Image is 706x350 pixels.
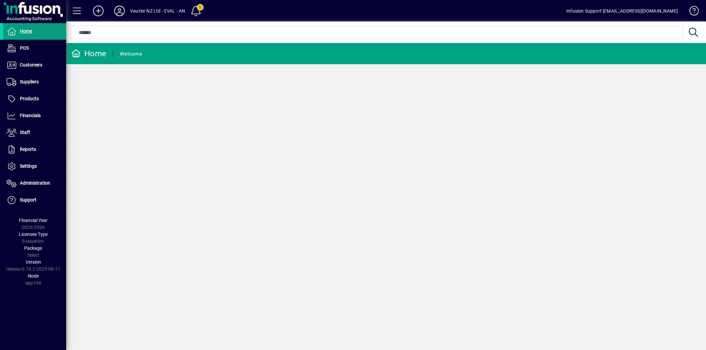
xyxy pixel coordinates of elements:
[20,113,41,118] span: Financials
[109,5,130,17] button: Profile
[24,245,42,251] span: Package
[19,232,48,237] span: Licensee Type
[3,192,66,208] a: Support
[20,28,32,34] span: Home
[684,1,698,23] a: Knowledge Base
[19,218,48,223] span: Financial Year
[25,259,41,265] span: Version
[3,124,66,141] a: Staff
[3,141,66,158] a: Reports
[20,163,37,169] span: Settings
[3,108,66,124] a: Financials
[20,62,42,67] span: Customers
[20,79,39,84] span: Suppliers
[130,6,185,16] div: Vautier NZ Ltd - EVAL - AN
[20,45,29,51] span: POS
[20,96,39,101] span: Products
[3,175,66,192] a: Administration
[3,57,66,73] a: Customers
[20,130,30,135] span: Staff
[120,49,142,59] div: Welcome
[88,5,109,17] button: Add
[3,74,66,90] a: Suppliers
[20,180,50,186] span: Administration
[3,158,66,175] a: Settings
[71,48,106,59] div: Home
[566,6,678,16] div: Infusion Support [EMAIL_ADDRESS][DOMAIN_NAME]
[20,197,36,202] span: Support
[3,40,66,57] a: POS
[20,147,36,152] span: Reports
[28,273,39,279] span: Node
[3,91,66,107] a: Products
